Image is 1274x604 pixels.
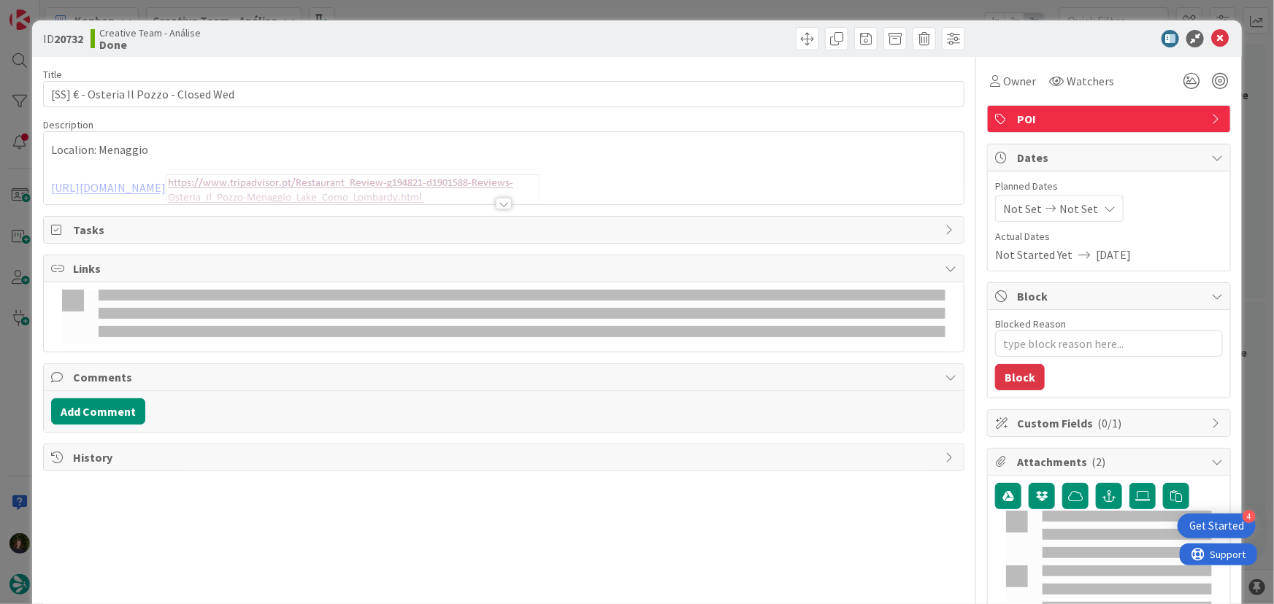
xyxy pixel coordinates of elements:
span: Support [31,2,66,20]
span: Actual Dates [995,229,1223,244]
div: 4 [1243,510,1256,523]
span: Dates [1017,149,1204,166]
span: Comments [73,368,938,386]
div: Open Get Started checklist, remaining modules: 4 [1178,514,1256,538]
label: Blocked Reason [995,317,1066,330]
label: Title [43,68,62,81]
span: ( 2 ) [1091,454,1105,469]
span: [DATE] [1096,246,1131,263]
div: Get Started [1189,519,1244,533]
button: Block [995,364,1045,390]
span: Owner [1003,72,1036,90]
span: Not Set [1059,200,1098,217]
span: Creative Team - Análise [99,27,201,39]
span: Block [1017,287,1204,305]
span: Links [73,260,938,277]
span: Not Started Yet [995,246,1072,263]
b: 20732 [54,31,83,46]
span: Attachments [1017,453,1204,471]
span: ( 0/1 ) [1097,416,1121,430]
span: Watchers [1067,72,1114,90]
span: History [73,449,938,466]
span: ID [43,30,83,47]
b: Done [99,39,201,50]
span: Tasks [73,221,938,239]
p: Localion: Menaggio [51,142,957,158]
span: POI [1017,110,1204,128]
input: type card name here... [43,81,965,107]
span: Description [43,118,93,131]
span: Not Set [1003,200,1042,217]
span: Custom Fields [1017,414,1204,432]
button: Add Comment [51,398,145,425]
span: Planned Dates [995,179,1223,194]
